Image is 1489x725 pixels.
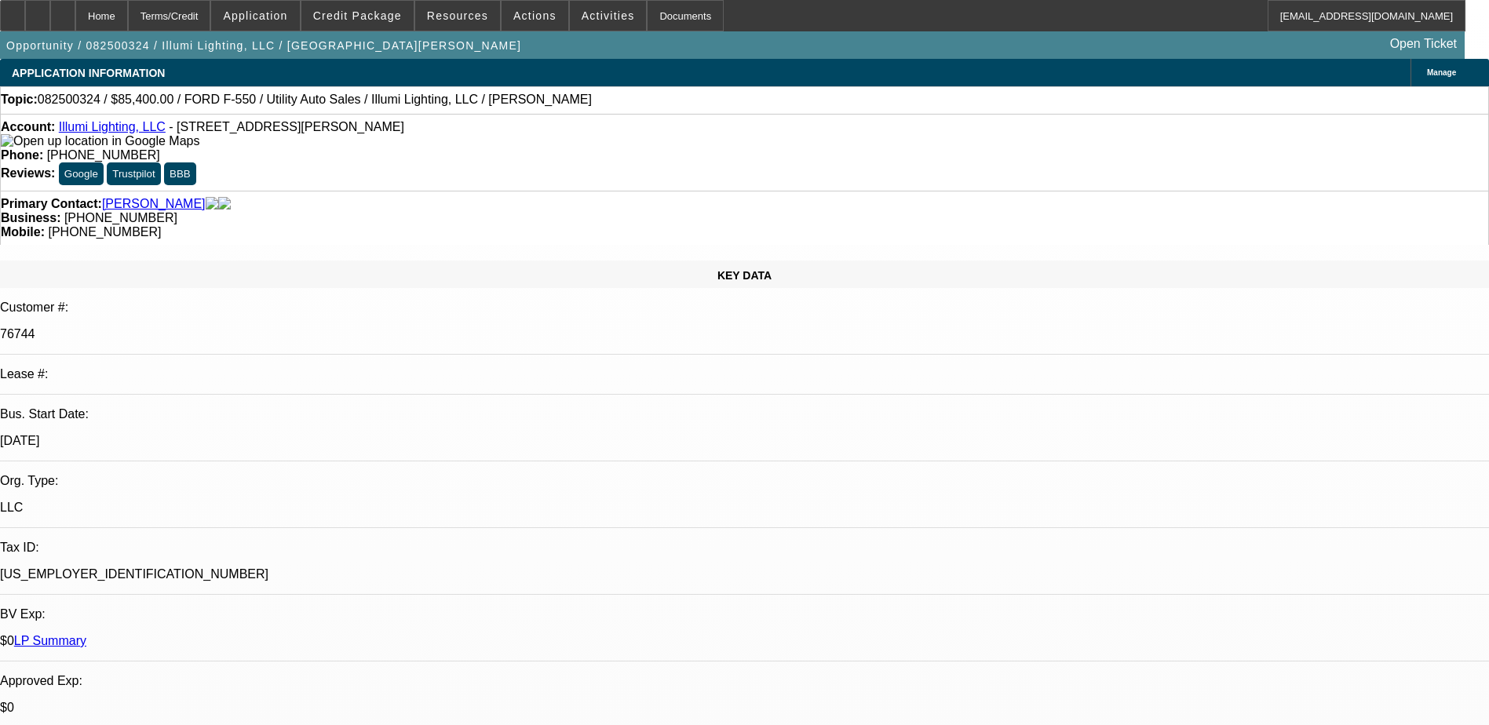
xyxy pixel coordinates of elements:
[164,162,196,185] button: BBB
[1,166,55,180] strong: Reviews:
[47,148,160,162] span: [PHONE_NUMBER]
[1,134,199,148] a: View Google Maps
[206,197,218,211] img: facebook-icon.png
[570,1,647,31] button: Activities
[102,197,206,211] a: [PERSON_NAME]
[169,120,404,133] span: - [STREET_ADDRESS][PERSON_NAME]
[1,120,55,133] strong: Account:
[1,197,102,211] strong: Primary Contact:
[1427,68,1456,77] span: Manage
[1,211,60,224] strong: Business:
[107,162,160,185] button: Trustpilot
[1,93,38,107] strong: Topic:
[313,9,402,22] span: Credit Package
[59,162,104,185] button: Google
[218,197,231,211] img: linkedin-icon.png
[38,93,592,107] span: 082500324 / $85,400.00 / FORD F-550 / Utility Auto Sales / Illumi Lighting, LLC / [PERSON_NAME]
[64,211,177,224] span: [PHONE_NUMBER]
[48,225,161,239] span: [PHONE_NUMBER]
[14,634,86,647] a: LP Summary
[59,120,166,133] a: Illumi Lighting, LLC
[582,9,635,22] span: Activities
[502,1,568,31] button: Actions
[1,225,45,239] strong: Mobile:
[1,148,43,162] strong: Phone:
[427,9,488,22] span: Resources
[301,1,414,31] button: Credit Package
[415,1,500,31] button: Resources
[717,269,772,282] span: KEY DATA
[513,9,557,22] span: Actions
[6,39,521,52] span: Opportunity / 082500324 / Illumi Lighting, LLC / [GEOGRAPHIC_DATA][PERSON_NAME]
[12,67,165,79] span: APPLICATION INFORMATION
[223,9,287,22] span: Application
[1,134,199,148] img: Open up location in Google Maps
[1384,31,1463,57] a: Open Ticket
[211,1,299,31] button: Application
